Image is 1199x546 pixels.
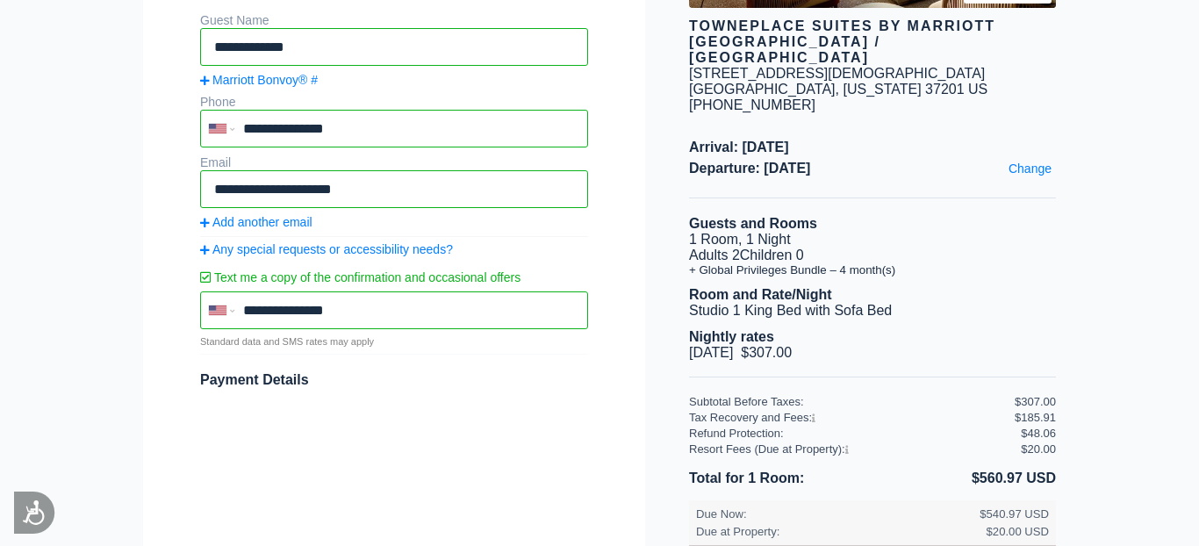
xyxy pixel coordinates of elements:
[689,66,985,82] div: [STREET_ADDRESS][DEMOGRAPHIC_DATA]
[200,372,309,387] span: Payment Details
[689,442,1021,456] div: Resort Fees (Due at Property):
[200,215,588,229] a: Add another email
[202,293,239,327] div: United States: +1
[696,507,980,521] div: Due Now:
[200,263,588,291] label: Text me a copy of the confirmation and occasional offers
[200,242,588,256] a: Any special requests or accessibility needs?
[689,161,1056,176] span: Departure: [DATE]
[980,507,1049,521] div: $540.97 USD
[689,140,1056,155] span: Arrival: [DATE]
[689,232,1056,248] li: 1 Room, 1 Night
[689,263,1056,277] li: + Global Privileges Bundle – 4 month(s)
[1021,442,1056,456] div: $20.00
[200,336,588,347] p: Standard data and SMS rates may apply
[689,287,832,302] b: Room and Rate/Night
[843,82,921,97] span: [US_STATE]
[200,73,588,87] a: Marriott Bonvoy® #
[872,467,1056,490] li: $560.97 USD
[1015,411,1056,424] div: $185.91
[689,345,792,360] span: [DATE] $307.00
[1004,157,1056,180] a: Change
[1021,427,1056,440] div: $48.06
[689,248,1056,263] li: Adults 2
[1015,395,1056,408] div: $307.00
[200,95,235,109] label: Phone
[925,82,965,97] span: 37201
[689,467,872,490] li: Total for 1 Room:
[987,525,1049,538] div: $20.00 USD
[689,303,1056,319] li: Studio 1 King Bed with Sofa Bed
[968,82,987,97] span: US
[689,82,839,97] span: [GEOGRAPHIC_DATA],
[200,155,231,169] label: Email
[200,13,269,27] label: Guest Name
[696,525,980,538] div: Due at Property:
[689,97,1056,113] div: [PHONE_NUMBER]
[689,216,817,231] b: Guests and Rooms
[689,411,1015,424] div: Tax Recovery and Fees:
[689,427,1021,440] div: Refund Protection:
[202,111,239,146] div: United States: +1
[689,329,774,344] b: Nightly rates
[689,395,1015,408] div: Subtotal Before Taxes:
[740,248,804,262] span: Children 0
[689,18,1056,66] div: TownePlace Suites by Marriott [GEOGRAPHIC_DATA] / [GEOGRAPHIC_DATA]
